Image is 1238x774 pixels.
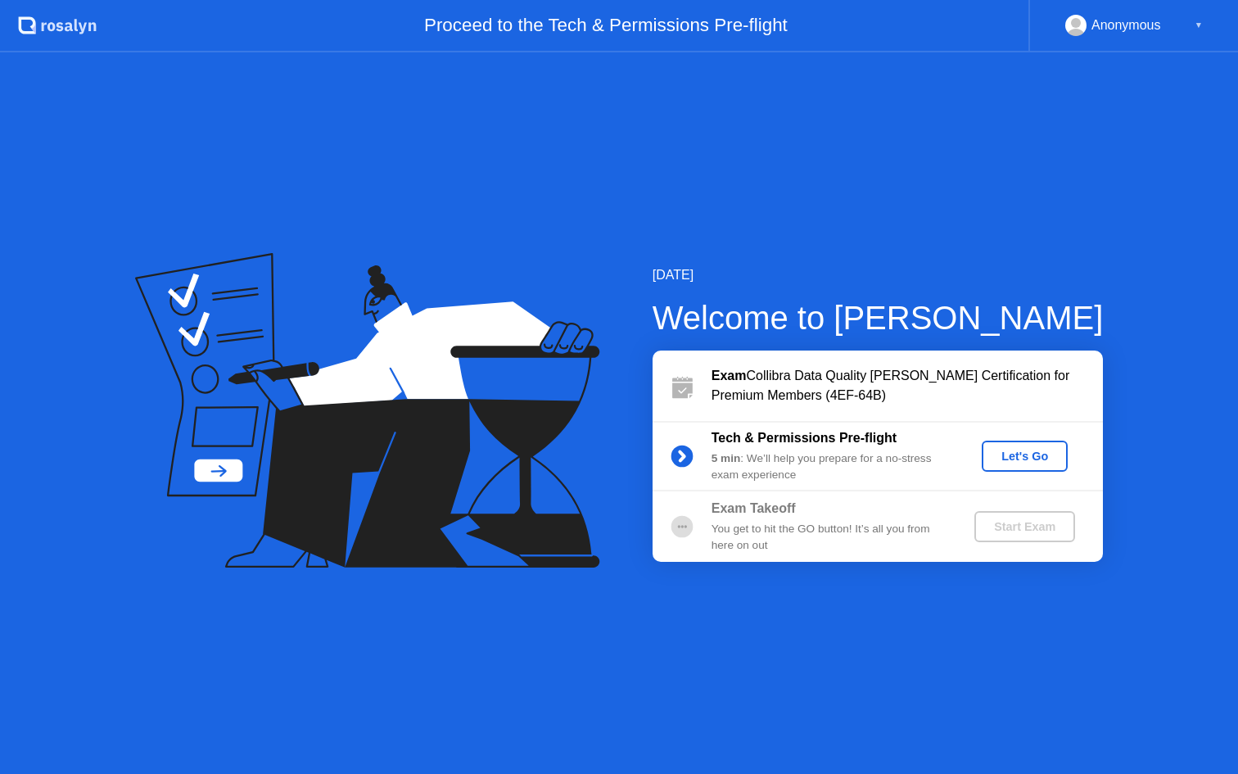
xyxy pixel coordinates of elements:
div: : We’ll help you prepare for a no-stress exam experience [712,450,947,484]
div: Anonymous [1091,15,1161,36]
b: Exam [712,369,747,382]
div: [DATE] [653,265,1104,285]
button: Let's Go [982,441,1068,472]
button: Start Exam [974,511,1075,542]
div: Collibra Data Quality [PERSON_NAME] Certification for Premium Members (4EF-64B) [712,366,1103,405]
b: Exam Takeoff [712,501,796,515]
b: Tech & Permissions Pre-flight [712,431,897,445]
div: Let's Go [988,450,1061,463]
div: Start Exam [981,520,1069,533]
div: ▼ [1195,15,1203,36]
div: Welcome to [PERSON_NAME] [653,293,1104,342]
b: 5 min [712,452,741,464]
div: You get to hit the GO button! It’s all you from here on out [712,521,947,554]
